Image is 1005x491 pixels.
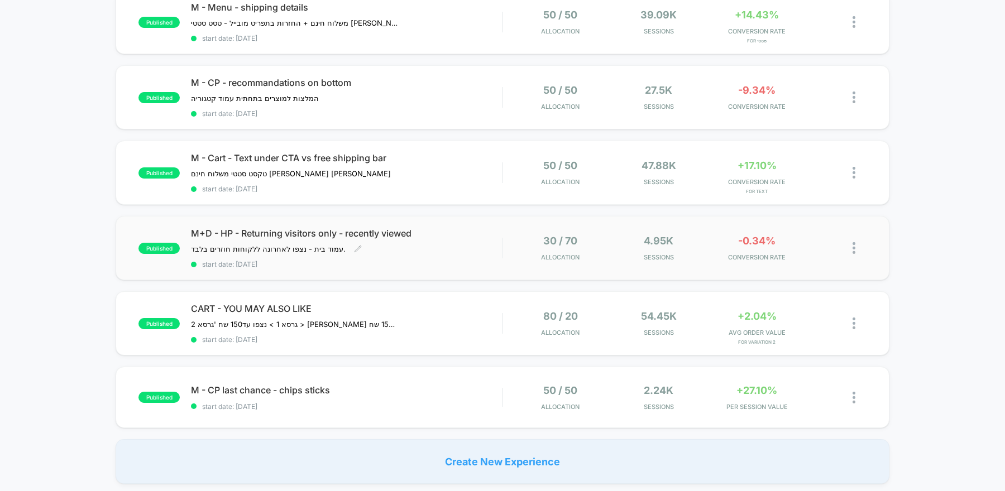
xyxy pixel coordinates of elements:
[543,384,577,396] span: 50 / 50
[191,109,502,118] span: start date: [DATE]
[191,228,502,239] span: M+D - HP - Returning visitors only - recently viewed
[853,317,855,329] img: close
[612,27,705,35] span: Sessions
[191,94,321,103] span: המלצות למוצרים בתחתית עמוד קטגוריה
[543,9,577,21] span: 50 / 50
[138,17,180,28] span: published
[644,235,673,247] span: 4.95k
[191,384,502,396] span: M - CP last chance - chips sticks
[711,253,803,261] span: CONVERSION RATE
[541,403,580,411] span: Allocation
[191,169,391,178] span: טקסט סטטי משלוח חינם [PERSON_NAME] [PERSON_NAME]
[138,92,180,103] span: published
[191,303,502,314] span: CART - YOU MAY ALSO LIKE
[541,253,580,261] span: Allocation
[191,185,502,193] span: start date: [DATE]
[711,27,803,35] span: CONVERSION RATE
[711,38,803,44] span: for סטטי
[644,384,673,396] span: 2.24k
[738,84,776,96] span: -9.34%
[612,329,705,336] span: Sessions
[612,403,705,411] span: Sessions
[541,103,580,110] span: Allocation
[640,9,677,21] span: 39.09k
[738,235,776,247] span: -0.34%
[138,243,180,254] span: published
[138,167,180,179] span: published
[543,310,578,322] span: 80 / 20
[191,2,502,13] span: M - Menu - shipping details
[543,235,577,247] span: 30 / 70
[711,339,803,345] span: for Variation 2
[711,103,803,110] span: CONVERSION RATE
[138,318,180,329] span: published
[138,392,180,403] span: published
[853,392,855,403] img: close
[738,160,777,171] span: +17.10%
[543,160,577,171] span: 50 / 50
[116,439,889,484] div: Create New Experience
[191,402,502,411] span: start date: [DATE]
[711,189,803,194] span: for text
[612,178,705,186] span: Sessions
[642,160,676,171] span: 47.88k
[853,16,855,28] img: close
[191,320,398,329] span: גרסא 1 > נצפו עד150 שח 'גרסא 2 > [PERSON_NAME] עד 150 שח
[543,84,577,96] span: 50 / 50
[711,178,803,186] span: CONVERSION RATE
[645,84,672,96] span: 27.5k
[541,178,580,186] span: Allocation
[612,103,705,110] span: Sessions
[191,244,346,253] span: עמוד בית - נצפו לאחרונה ללקוחות חוזרים בלבד.
[191,34,502,42] span: start date: [DATE]
[711,403,803,411] span: PER SESSION VALUE
[541,27,580,35] span: Allocation
[641,310,677,322] span: 54.45k
[612,253,705,261] span: Sessions
[853,242,855,254] img: close
[191,260,502,268] span: start date: [DATE]
[736,384,777,396] span: +27.10%
[735,9,779,21] span: +14.43%
[853,92,855,103] img: close
[738,310,777,322] span: +2.04%
[541,329,580,336] span: Allocation
[191,152,502,163] span: M - Cart - Text under CTA vs free shipping bar
[711,329,803,336] span: AVG ORDER VALUE
[853,167,855,179] img: close
[191,18,398,27] span: משלוח חינם + החזרות בתפריט מובייל - טסט סטטי [PERSON_NAME] אנימציה
[191,335,502,344] span: start date: [DATE]
[191,77,502,88] span: M - CP - recommandations on bottom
